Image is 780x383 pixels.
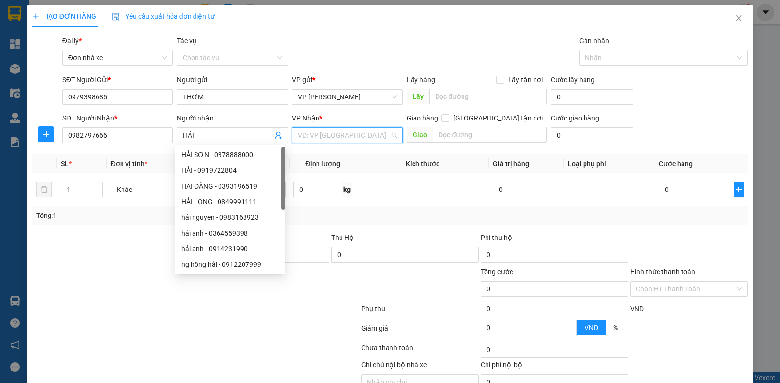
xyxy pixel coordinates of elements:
[62,113,173,123] div: SĐT Người Nhận
[613,324,618,332] span: %
[175,178,285,194] div: HẢI ĐĂNG - 0393196519
[181,228,279,239] div: hải anh - 0364559398
[32,13,39,20] span: plus
[493,182,560,197] input: 0
[481,359,628,374] div: Chi phí nội bộ
[504,74,547,85] span: Lấy tận nơi
[274,131,282,139] span: user-add
[481,232,628,247] div: Phí thu hộ
[181,243,279,254] div: hải anh - 0914231990
[292,74,403,85] div: VP gửi
[407,89,429,104] span: Lấy
[407,76,435,84] span: Lấy hàng
[735,14,743,22] span: close
[551,114,599,122] label: Cước giao hàng
[360,303,480,320] div: Phụ thu
[449,113,547,123] span: [GEOGRAPHIC_DATA] tận nơi
[68,50,168,65] span: Đơn nhà xe
[175,147,285,163] div: HẢI SƠN - 0378888000
[551,76,595,84] label: Cước lấy hàng
[433,127,546,143] input: Dọc đường
[564,154,656,173] th: Loại phụ phí
[361,359,479,374] div: Ghi chú nội bộ nhà xe
[39,130,53,138] span: plus
[117,182,189,197] span: Khác
[112,13,120,21] img: icon
[177,74,288,85] div: Người gửi
[734,182,744,197] button: plus
[112,12,215,20] span: Yêu cầu xuất hóa đơn điện tử
[406,160,439,168] span: Kích thước
[360,342,480,359] div: Chưa thanh toán
[175,241,285,257] div: hải anh - 0914231990
[62,37,82,45] span: Đại lý
[62,74,173,85] div: SĐT Người Gửi
[181,165,279,176] div: HẢI - 0919722804
[481,268,513,276] span: Tổng cước
[175,194,285,210] div: HẢI LONG - 0849991111
[181,212,279,223] div: hải nguyễn - 0983168923
[32,12,96,20] span: TẠO ĐƠN HÀNG
[630,268,695,276] label: Hình thức thanh toán
[175,257,285,272] div: ng hồng hải - 0912207999
[298,90,397,104] span: VP Trần Khát Chân
[181,149,279,160] div: HẢI SƠN - 0378888000
[177,113,288,123] div: Người nhận
[659,160,693,168] span: Cước hàng
[175,210,285,225] div: hải nguyễn - 0983168923
[407,127,433,143] span: Giao
[36,210,302,221] div: Tổng: 1
[175,163,285,178] div: HẢI - 0919722804
[181,259,279,270] div: ng hồng hải - 0912207999
[551,89,633,105] input: Cước lấy hàng
[181,196,279,207] div: HẢI LONG - 0849991111
[38,126,54,142] button: plus
[61,160,69,168] span: SL
[111,160,147,168] span: Đơn vị tính
[579,37,609,45] label: Gán nhãn
[36,182,52,197] button: delete
[429,89,546,104] input: Dọc đường
[551,127,633,143] input: Cước giao hàng
[360,323,480,340] div: Giảm giá
[734,186,743,193] span: plus
[175,225,285,241] div: hải anh - 0364559398
[630,305,644,312] span: VND
[177,37,196,45] label: Tác vụ
[493,160,529,168] span: Giá trị hàng
[407,114,438,122] span: Giao hàng
[725,5,753,32] button: Close
[292,114,319,122] span: VP Nhận
[585,324,598,332] span: VND
[181,181,279,191] div: HẢI ĐĂNG - 0393196519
